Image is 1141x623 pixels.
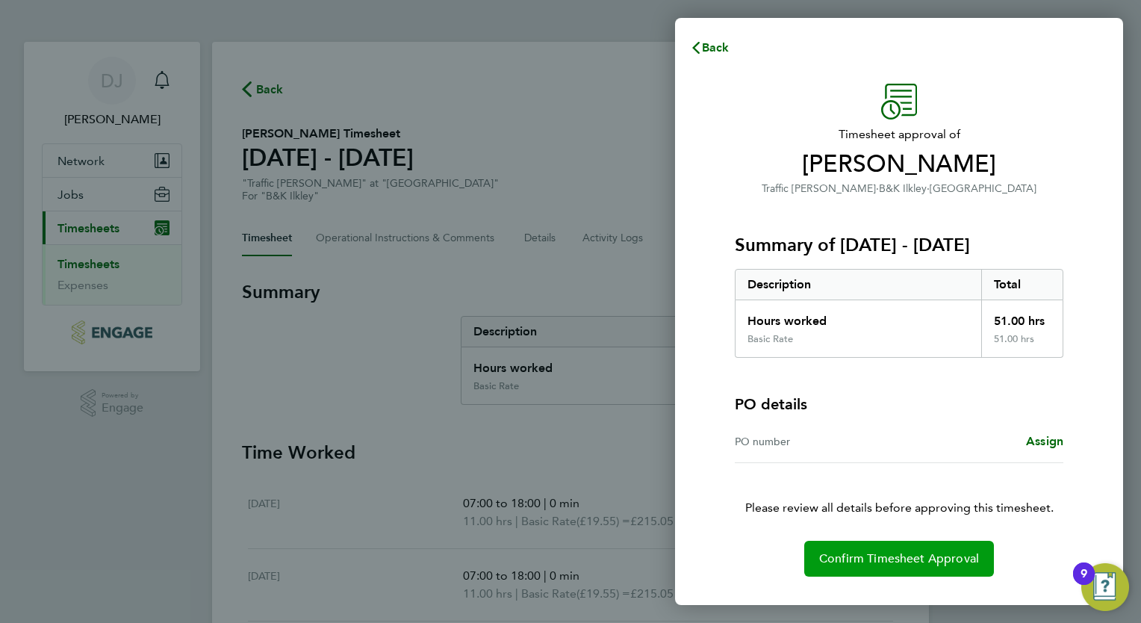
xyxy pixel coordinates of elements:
span: Confirm Timesheet Approval [819,551,979,566]
span: [PERSON_NAME] [735,149,1063,179]
span: Assign [1026,434,1063,448]
button: Back [675,33,744,63]
span: B&K Ilkley [879,182,927,195]
div: 51.00 hrs [981,300,1063,333]
button: Confirm Timesheet Approval [804,541,994,577]
a: Assign [1026,433,1063,450]
div: PO number [735,433,899,450]
div: Hours worked [736,300,981,333]
span: · [927,182,930,195]
h3: Summary of [DATE] - [DATE] [735,233,1063,257]
div: Basic Rate [747,333,793,345]
div: Description [736,270,981,300]
h4: PO details [735,394,807,415]
div: Total [981,270,1063,300]
span: Traffic [PERSON_NAME] [762,182,876,195]
span: · [876,182,879,195]
p: Please review all details before approving this timesheet. [717,463,1081,517]
div: Summary of 18 - 24 Aug 2025 [735,269,1063,358]
span: [GEOGRAPHIC_DATA] [930,182,1036,195]
span: Timesheet approval of [735,125,1063,143]
div: 51.00 hrs [981,333,1063,357]
span: Back [702,40,730,55]
button: Open Resource Center, 9 new notifications [1081,563,1129,611]
div: 9 [1081,574,1087,593]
